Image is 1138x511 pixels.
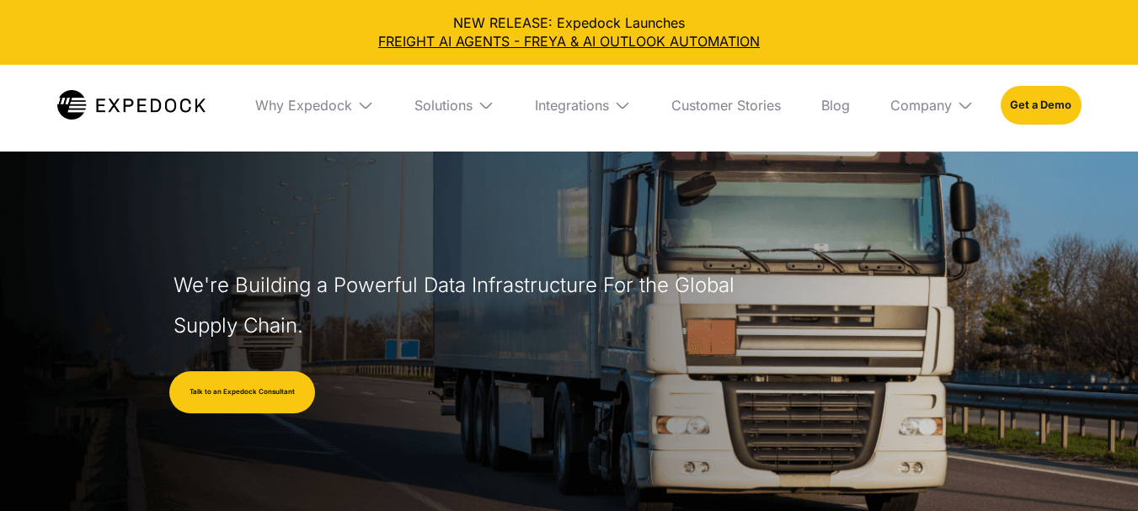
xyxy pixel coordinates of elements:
[808,65,863,146] a: Blog
[13,32,1125,51] a: FREIGHT AI AGENTS - FREYA & AI OUTLOOK AUTOMATION
[255,97,352,114] div: Why Expedock
[169,371,315,413] a: Talk to an Expedock Consultant
[658,65,794,146] a: Customer Stories
[13,13,1125,51] div: NEW RELEASE: Expedock Launches
[414,97,473,114] div: Solutions
[401,65,508,146] div: Solutions
[535,97,609,114] div: Integrations
[174,265,743,346] h1: We're Building a Powerful Data Infrastructure For the Global Supply Chain.
[890,97,952,114] div: Company
[521,65,644,146] div: Integrations
[877,65,987,146] div: Company
[242,65,387,146] div: Why Expedock
[1001,86,1081,125] a: Get a Demo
